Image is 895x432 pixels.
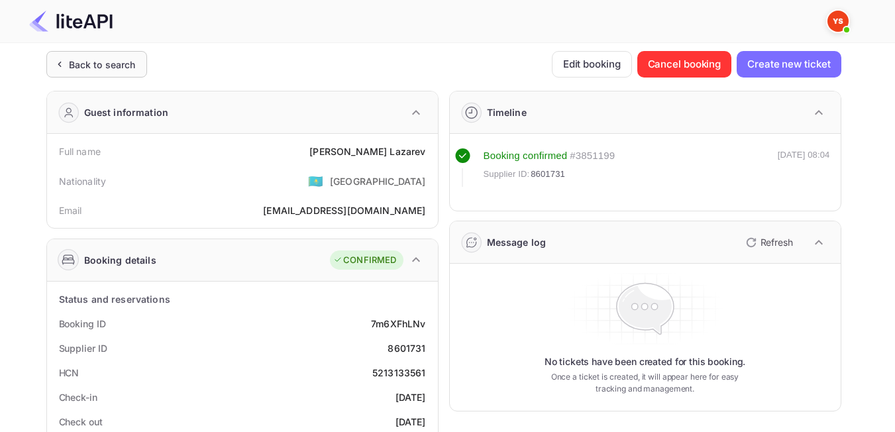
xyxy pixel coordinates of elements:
[395,390,426,404] div: [DATE]
[84,253,156,267] div: Booking details
[484,168,530,181] span: Supplier ID:
[738,232,798,253] button: Refresh
[761,235,793,249] p: Refresh
[69,58,136,72] div: Back to search
[308,169,323,193] span: United States
[545,355,746,368] p: No tickets have been created for this booking.
[552,51,632,78] button: Edit booking
[778,148,830,187] div: [DATE] 08:04
[333,254,396,267] div: CONFIRMED
[330,174,426,188] div: [GEOGRAPHIC_DATA]
[84,105,169,119] div: Guest information
[827,11,849,32] img: Yandex Support
[59,317,106,331] div: Booking ID
[59,144,101,158] div: Full name
[372,366,426,380] div: 5213133561
[263,203,425,217] div: [EMAIL_ADDRESS][DOMAIN_NAME]
[541,371,750,395] p: Once a ticket is created, it will appear here for easy tracking and management.
[487,235,547,249] div: Message log
[59,390,97,404] div: Check-in
[487,105,527,119] div: Timeline
[59,415,103,429] div: Check out
[59,174,107,188] div: Nationality
[737,51,841,78] button: Create new ticket
[59,203,82,217] div: Email
[388,341,425,355] div: 8601731
[59,341,107,355] div: Supplier ID
[59,366,79,380] div: HCN
[570,148,615,164] div: # 3851199
[484,148,568,164] div: Booking confirmed
[637,51,732,78] button: Cancel booking
[309,144,425,158] div: [PERSON_NAME] Lazarev
[395,415,426,429] div: [DATE]
[531,168,565,181] span: 8601731
[371,317,425,331] div: 7m6XFhLNv
[29,11,113,32] img: LiteAPI Logo
[59,292,170,306] div: Status and reservations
